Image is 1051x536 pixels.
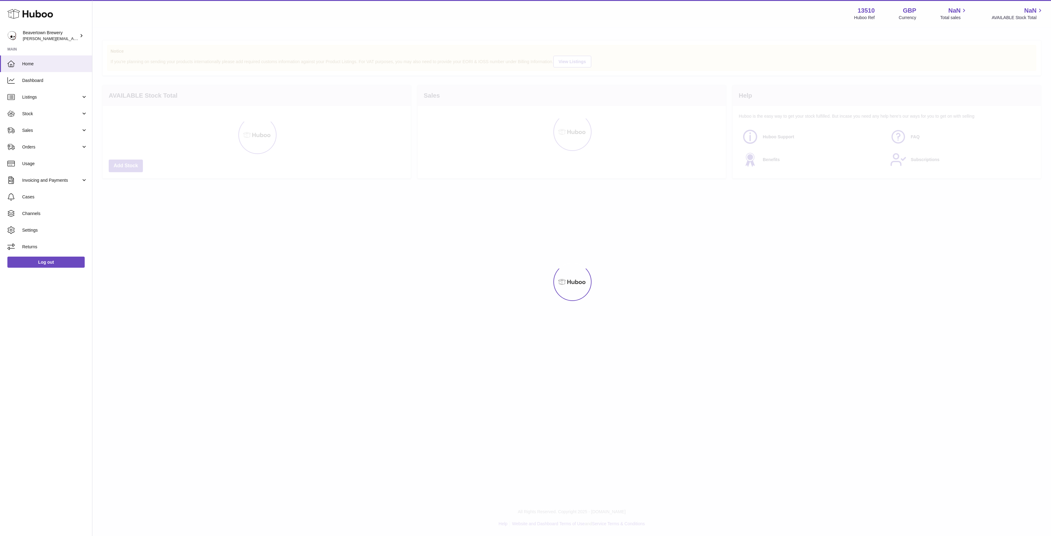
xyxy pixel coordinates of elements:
[903,6,916,15] strong: GBP
[23,36,156,41] span: [PERSON_NAME][EMAIL_ADDRESS][PERSON_NAME][DOMAIN_NAME]
[22,227,87,233] span: Settings
[22,211,87,217] span: Channels
[22,111,81,117] span: Stock
[22,94,81,100] span: Listings
[940,15,968,21] span: Total sales
[7,257,85,268] a: Log out
[7,31,17,40] img: Matthew.McCormack@beavertownbrewery.co.uk
[22,244,87,250] span: Returns
[22,144,81,150] span: Orders
[22,128,81,133] span: Sales
[1024,6,1037,15] span: NaN
[858,6,875,15] strong: 13510
[940,6,968,21] a: NaN Total sales
[22,61,87,67] span: Home
[992,15,1044,21] span: AVAILABLE Stock Total
[948,6,960,15] span: NaN
[854,15,875,21] div: Huboo Ref
[22,161,87,167] span: Usage
[992,6,1044,21] a: NaN AVAILABLE Stock Total
[22,177,81,183] span: Invoicing and Payments
[23,30,78,42] div: Beavertown Brewery
[899,15,916,21] div: Currency
[22,78,87,83] span: Dashboard
[22,194,87,200] span: Cases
